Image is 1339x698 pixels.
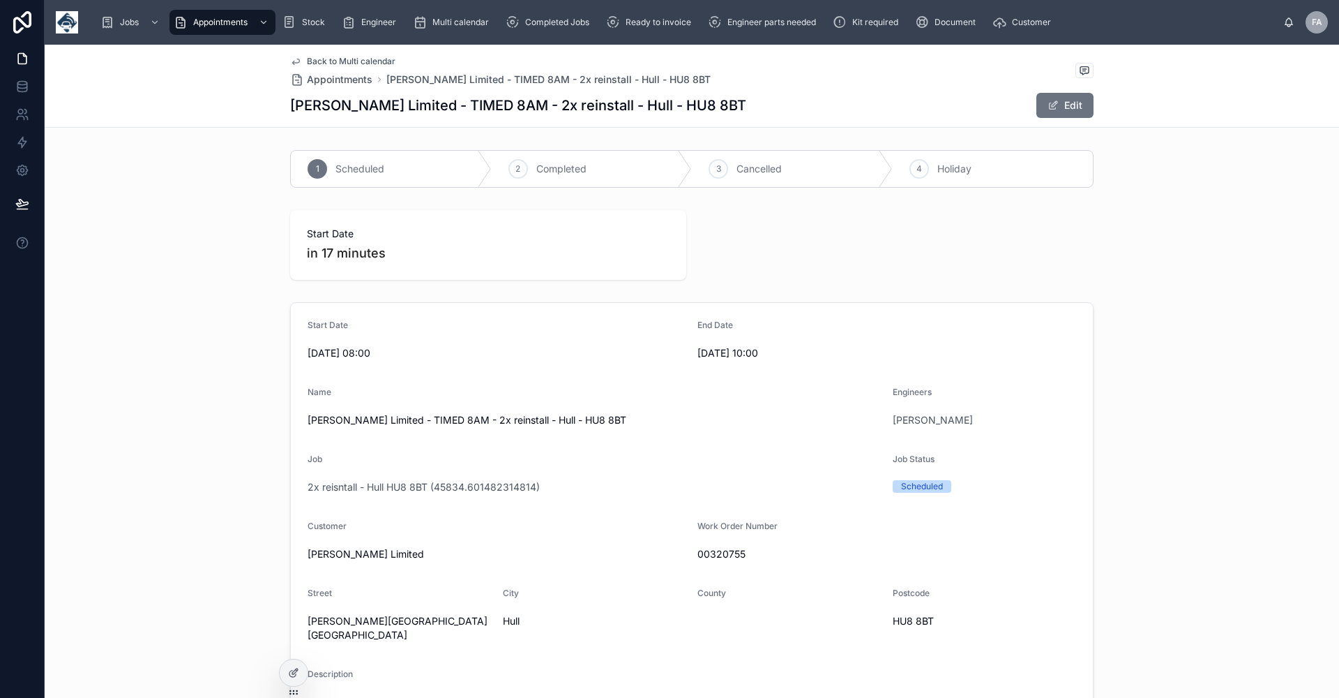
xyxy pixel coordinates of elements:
a: Ready to invoice [602,10,701,35]
span: Scheduled [335,162,384,176]
span: Stock [302,17,325,28]
p: in 17 minutes [307,244,386,263]
span: Back to Multi calendar [307,56,395,67]
span: Hull [503,614,687,628]
span: Completed [536,162,587,176]
span: Postcode [893,588,930,598]
div: scrollable content [89,7,1283,38]
span: Street [308,588,332,598]
span: Name [308,387,331,397]
span: Appointments [307,73,372,87]
span: [PERSON_NAME] Limited - TIMED 8AM - 2x reinstall - Hull - HU8 8BT [308,413,882,427]
a: Customer [988,10,1061,35]
a: 2x reisntall - Hull HU8 8BT (45834.601482314814) [308,480,540,494]
span: [DATE] 08:00 [308,346,686,360]
h1: [PERSON_NAME] Limited - TIMED 8AM - 2x reinstall - Hull - HU8 8BT [290,96,746,115]
span: 00320755 [697,547,1076,561]
a: [PERSON_NAME] Limited - TIMED 8AM - 2x reinstall - Hull - HU8 8BT [386,73,711,87]
span: Work Order Number [697,521,778,531]
span: Kit required [852,17,898,28]
span: [PERSON_NAME][GEOGRAPHIC_DATA] [GEOGRAPHIC_DATA] [308,614,492,642]
a: [PERSON_NAME] [893,413,973,427]
a: Kit required [829,10,908,35]
span: Appointments [193,17,248,28]
a: Multi calendar [409,10,499,35]
span: Customer [1012,17,1051,28]
span: Ready to invoice [626,17,691,28]
span: FA [1312,17,1322,28]
a: Appointments [169,10,275,35]
span: Job Status [893,454,935,464]
a: Completed Jobs [501,10,599,35]
span: HU8 8BT [893,614,1077,628]
span: Holiday [937,162,971,176]
span: County [697,588,726,598]
span: Engineer parts needed [727,17,816,28]
a: Stock [278,10,335,35]
span: Customer [308,521,347,531]
span: Completed Jobs [525,17,589,28]
span: Cancelled [736,162,782,176]
a: Jobs [96,10,167,35]
span: Multi calendar [432,17,489,28]
span: 4 [916,163,922,174]
span: Job [308,454,322,464]
a: Engineer [338,10,406,35]
span: [DATE] 10:00 [697,346,1076,360]
button: Edit [1036,93,1094,118]
span: Document [935,17,976,28]
span: Jobs [120,17,139,28]
span: Engineer [361,17,396,28]
span: Start Date [308,320,348,330]
span: 3 [716,163,721,174]
a: Appointments [290,73,372,87]
a: Engineer parts needed [704,10,826,35]
span: End Date [697,320,733,330]
a: Back to Multi calendar [290,56,395,67]
span: 2 [515,163,520,174]
span: Start Date [307,227,669,241]
span: 1 [316,163,319,174]
span: Engineers [893,387,932,397]
a: Document [911,10,985,35]
span: City [503,588,519,598]
img: App logo [56,11,78,34]
span: Description [308,669,353,679]
span: [PERSON_NAME] Limited [308,547,686,561]
div: Scheduled [901,480,943,493]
